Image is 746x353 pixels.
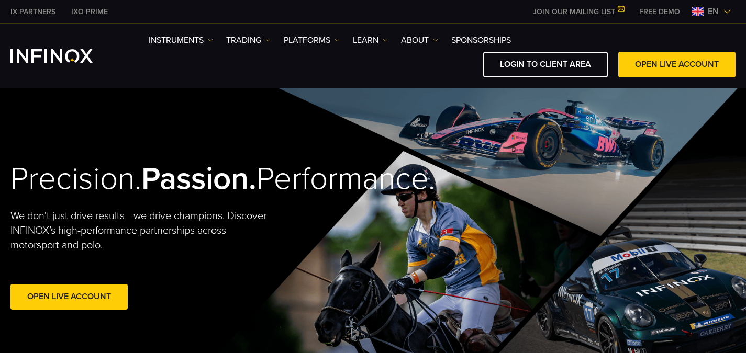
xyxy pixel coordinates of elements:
[3,6,63,17] a: INFINOX
[63,6,116,17] a: INFINOX
[284,34,340,47] a: PLATFORMS
[483,52,608,77] a: LOGIN TO CLIENT AREA
[10,49,117,63] a: INFINOX Logo
[401,34,438,47] a: ABOUT
[226,34,271,47] a: TRADING
[525,7,631,16] a: JOIN OUR MAILING LIST
[618,52,736,77] a: OPEN LIVE ACCOUNT
[10,284,128,310] a: Open Live Account
[704,5,723,18] span: en
[631,6,688,17] a: INFINOX MENU
[10,209,272,253] p: We don't just drive results—we drive champions. Discover INFINOX’s high-performance partnerships ...
[451,34,511,47] a: SPONSORSHIPS
[149,34,213,47] a: Instruments
[141,160,257,198] strong: Passion.
[353,34,388,47] a: Learn
[10,160,337,198] h2: Precision. Performance.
